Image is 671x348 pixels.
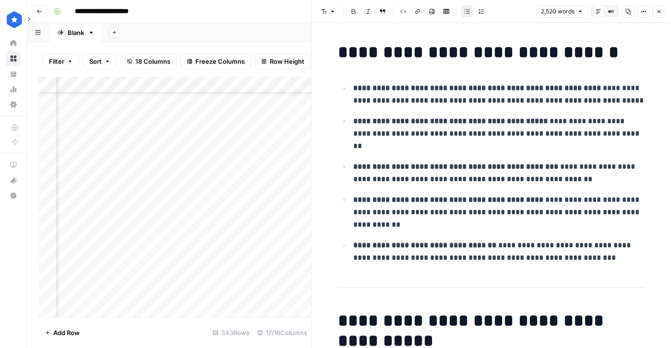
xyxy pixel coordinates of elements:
button: Help + Support [6,188,21,203]
button: Filter [43,54,79,69]
a: Home [6,35,21,51]
span: Filter [49,57,64,66]
button: Sort [83,54,117,69]
a: AirOps Academy [6,157,21,173]
div: 343 Rows [209,325,253,340]
span: Add Row [53,328,80,337]
button: Freeze Columns [180,54,251,69]
button: 2,520 words [537,5,587,18]
span: 2,520 words [541,7,575,16]
a: Blank [49,23,103,42]
span: Row Height [270,57,304,66]
button: Add Row [39,325,85,340]
div: 17/18 Columns [253,325,311,340]
button: What's new? [6,173,21,188]
a: Settings [6,97,21,112]
img: ConsumerAffairs Logo [6,11,23,28]
button: Workspace: ConsumerAffairs [6,8,21,32]
a: Your Data [6,66,21,81]
button: 18 Columns [120,54,177,69]
div: Blank [68,28,84,37]
a: Browse [6,51,21,66]
span: 18 Columns [135,57,170,66]
span: Sort [89,57,102,66]
a: Usage [6,81,21,97]
span: Freeze Columns [195,57,245,66]
button: Row Height [255,54,311,69]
